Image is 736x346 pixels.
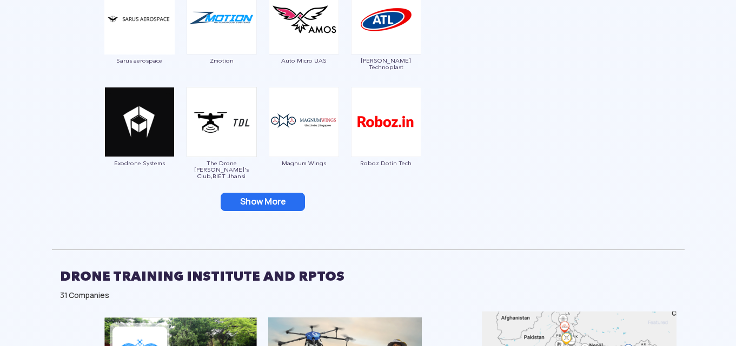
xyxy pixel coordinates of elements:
span: Magnum Wings [268,160,340,166]
a: Exodrone Systems [104,117,175,166]
span: Sarus aerospace [104,57,175,64]
a: Sarus aerospace [104,14,175,64]
img: ic_magnumwings.png [269,87,339,157]
button: Show More [221,193,305,211]
span: Zmotion [186,57,257,64]
a: The Drone [PERSON_NAME]'s Club,BIET Jhansi [186,117,257,179]
span: The Drone [PERSON_NAME]'s Club,BIET Jhansi [186,160,257,179]
img: img_exodrone.png [104,87,175,157]
a: Roboz Dotin Tech [350,117,422,166]
span: Auto Micro UAS [268,57,340,64]
span: Exodrone Systems [104,160,175,166]
a: [PERSON_NAME] Technoplast [350,14,422,70]
a: Magnum Wings [268,117,340,166]
img: img_roboz.png [351,87,421,157]
div: 31 Companies [60,290,677,301]
a: Zmotion [186,14,257,64]
img: ic_thedronelearners.png [187,87,257,157]
span: Roboz Dotin Tech [350,160,422,166]
h2: DRONE TRAINING INSTITUTE AND RPTOS [60,263,677,290]
a: Auto Micro UAS [268,14,340,64]
span: [PERSON_NAME] Technoplast [350,57,422,70]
